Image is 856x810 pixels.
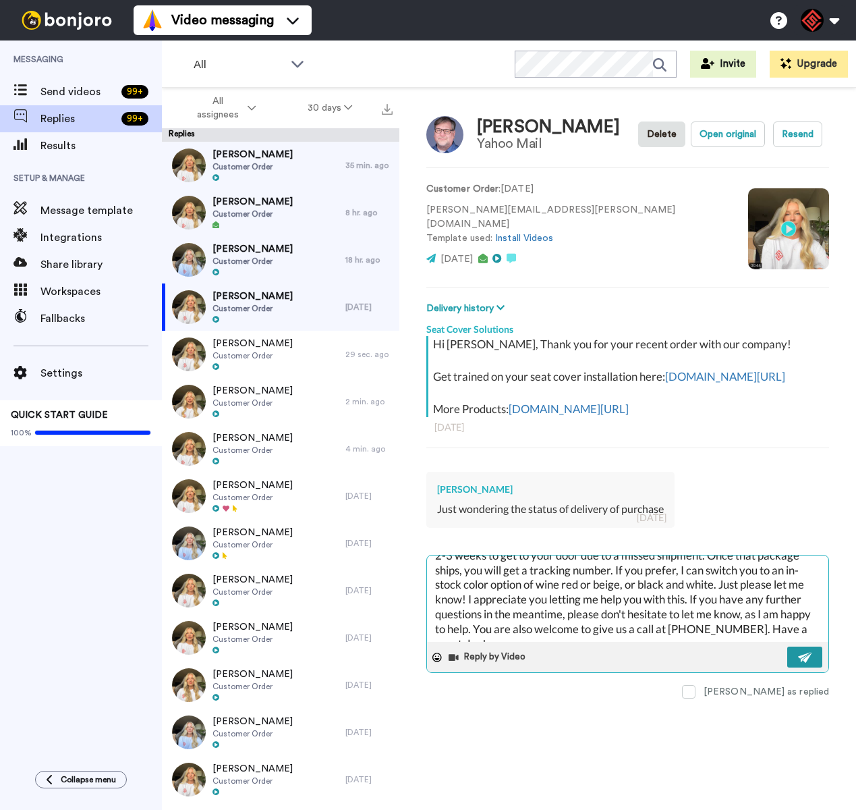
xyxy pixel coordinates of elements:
div: [DATE] [345,491,393,502]
div: [DATE] [434,421,821,434]
span: Customer Order [212,161,293,172]
div: Yahoo Mail [477,136,620,151]
span: [PERSON_NAME] [212,242,293,256]
a: [PERSON_NAME]Customer Order[DATE] [162,756,399,803]
span: Customer Order [212,209,293,219]
div: Replies [162,128,399,142]
div: 29 sec. ago [345,349,393,360]
span: [PERSON_NAME] [212,479,293,492]
span: Results [40,138,162,154]
div: 2 min. ago [345,396,393,407]
a: [PERSON_NAME]Customer Order[DATE] [162,661,399,709]
a: [PERSON_NAME]Customer Order35 min. ago [162,142,399,189]
button: Upgrade [770,51,848,78]
span: Replies [40,111,116,127]
span: Customer Order [212,587,293,597]
img: export.svg [382,104,393,115]
span: Customer Order [212,776,293,786]
span: Customer Order [212,728,293,739]
span: [PERSON_NAME] [212,195,293,209]
img: 69cb5289-6f68-4c42-9f23-daf942cf1056-thumb.jpg [172,715,206,749]
img: be767059-a3c9-4639-ac7a-c5fb3334f861-thumb.jpg [172,763,206,796]
a: Invite [690,51,756,78]
span: [PERSON_NAME] [212,290,293,303]
button: Collapse menu [35,771,127,788]
span: [PERSON_NAME] [212,526,293,539]
img: 96e7cb33-0ad0-4b88-82f8-5b0011c9af66-thumb.jpg [172,385,206,418]
span: [PERSON_NAME] [212,148,293,161]
img: 62401c04-7ad4-4ef9-b427-36f55b24b825-thumb.jpg [172,148,206,182]
div: 35 min. ago [345,160,393,171]
a: [PERSON_NAME]Customer Order8 hr. ago [162,189,399,236]
button: Delivery history [426,301,509,316]
div: [DATE] [345,680,393,691]
div: 18 hr. ago [345,254,393,265]
span: QUICK START GUIDE [11,410,108,420]
p: : [DATE] [426,182,728,196]
button: 30 days [282,96,378,120]
strong: Customer Order [426,184,498,194]
a: [PERSON_NAME]Customer Order2 min. ago [162,378,399,425]
span: Message template [40,202,162,219]
a: [PERSON_NAME]Customer Order[DATE] [162,709,399,756]
div: [DATE] [345,585,393,596]
span: Customer Order [212,492,293,503]
div: 99 + [121,112,148,126]
img: 57b2b76f-255b-4d0f-ab7a-9db47b412f13-thumb.jpg [172,432,206,466]
a: [PERSON_NAME]Customer Order29 sec. ago [162,331,399,378]
div: Seat Cover Solutions [426,316,829,336]
img: 62bcd009-1bee-4051-8405-fe6868544970-thumb.jpg [172,621,206,655]
img: de92132a-c6d4-4d94-beff-42c21891442a-thumb.jpg [172,290,206,324]
span: [PERSON_NAME] [212,715,293,728]
span: Customer Order [212,398,293,408]
span: [PERSON_NAME] [212,337,293,350]
span: Customer Order [212,634,293,645]
span: [DATE] [440,254,473,264]
span: All assignees [190,94,245,122]
span: [PERSON_NAME] [212,762,293,776]
span: Settings [40,365,162,381]
span: Customer Order [212,445,293,456]
div: [DATE] [345,538,393,549]
div: [DATE] [637,511,666,524]
span: Send videos [40,84,116,100]
a: [PERSON_NAME]Customer Order[DATE] [162,473,399,520]
div: [DATE] [345,302,393,313]
span: [PERSON_NAME] [212,620,293,634]
div: Hi [PERSON_NAME], Thank you for your recent order with our company! Get trained on your seat cove... [433,336,826,417]
span: Customer Order [212,350,293,361]
div: 4 min. ago [345,443,393,454]
div: [PERSON_NAME] [437,483,664,496]
span: Workspaces [40,283,162,300]
span: [PERSON_NAME] [212,384,293,398]
a: [DOMAIN_NAME][URL] [665,369,785,383]
span: Customer Order [212,303,293,314]
span: Collapse menu [61,774,116,785]
span: Share library [40,256,162,273]
img: f0d36fcb-40ce-41f9-bc78-fb01478e433e-thumb.jpg [172,337,206,371]
span: Customer Order [212,681,293,692]
a: [DOMAIN_NAME][URL] [509,402,629,416]
button: Reply by Video [447,647,530,668]
div: [DATE] [345,774,393,785]
div: 99 + [121,85,148,99]
img: bj-logo-header-white.svg [16,11,117,30]
button: Open original [691,122,765,147]
a: [PERSON_NAME]Customer Order4 min. ago [162,425,399,473]
button: Export all results that match these filters now. [378,98,397,118]
a: [PERSON_NAME]Customer Order[DATE] [162,567,399,614]
div: Just wondering the status of delivery of purchase [437,502,664,517]
div: [PERSON_NAME] as replied [704,685,829,699]
span: [PERSON_NAME] [212,431,293,445]
div: 8 hr. ago [345,207,393,218]
span: Video messaging [171,11,274,30]
a: [PERSON_NAME]Customer Order[DATE] [162,614,399,661]
img: df15f537-7590-4922-902a-a0f9944ab2ee-thumb.jpg [172,479,206,513]
span: Customer Order [212,256,293,267]
img: vm-color.svg [142,9,163,31]
a: Install Videos [495,234,553,243]
img: 3d5c8ce4-51f4-4b56-a874-141fb3aa49ed-thumb.jpg [172,196,206,230]
span: 100% [11,427,32,438]
img: send-white.svg [798,652,813,663]
a: [PERSON_NAME]Customer Order18 hr. ago [162,236,399,283]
